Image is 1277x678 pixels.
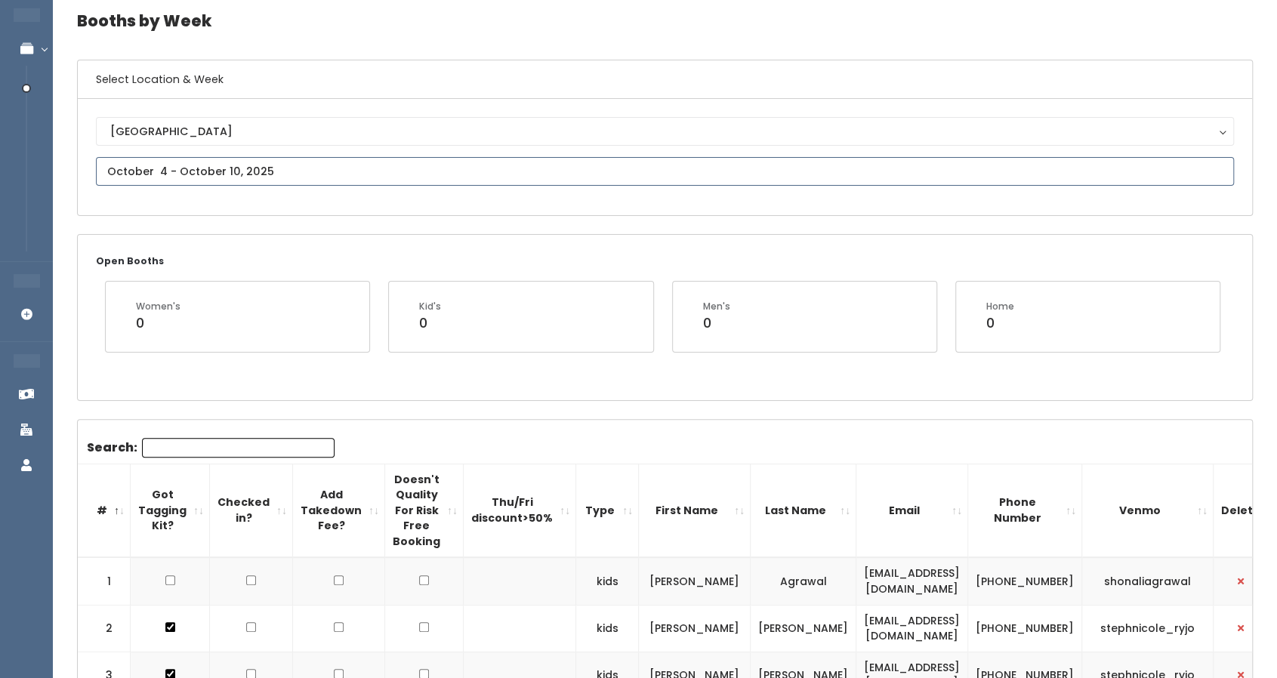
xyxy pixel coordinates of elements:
button: [GEOGRAPHIC_DATA] [96,117,1234,146]
td: [PERSON_NAME] [639,605,751,652]
td: stephnicole_ryjo [1082,605,1214,652]
td: [PHONE_NUMBER] [968,557,1082,605]
th: #: activate to sort column descending [78,464,131,557]
th: Venmo: activate to sort column ascending [1082,464,1214,557]
th: Last Name: activate to sort column ascending [751,464,856,557]
div: Men's [703,300,730,313]
td: [PERSON_NAME] [751,605,856,652]
label: Search: [87,438,335,458]
div: [GEOGRAPHIC_DATA] [110,123,1220,140]
td: [PHONE_NUMBER] [968,605,1082,652]
div: 0 [136,313,180,333]
th: Type: activate to sort column ascending [576,464,639,557]
small: Open Booths [96,254,164,267]
th: Add Takedown Fee?: activate to sort column ascending [293,464,385,557]
div: 0 [703,313,730,333]
div: Women's [136,300,180,313]
th: Got Tagging Kit?: activate to sort column ascending [131,464,210,557]
div: 0 [986,313,1014,333]
th: Phone Number: activate to sort column ascending [968,464,1082,557]
td: 2 [78,605,131,652]
td: kids [576,605,639,652]
td: 1 [78,557,131,605]
th: First Name: activate to sort column ascending [639,464,751,557]
div: Kid's [419,300,441,313]
th: Doesn't Quality For Risk Free Booking : activate to sort column ascending [385,464,464,557]
div: Home [986,300,1014,313]
div: 0 [419,313,441,333]
input: Search: [142,438,335,458]
td: [EMAIL_ADDRESS][DOMAIN_NAME] [856,605,968,652]
td: Agrawal [751,557,856,605]
td: shonaliagrawal [1082,557,1214,605]
td: [EMAIL_ADDRESS][DOMAIN_NAME] [856,557,968,605]
td: kids [576,557,639,605]
h6: Select Location & Week [78,60,1252,99]
input: October 4 - October 10, 2025 [96,157,1234,186]
th: Thu/Fri discount&gt;50%: activate to sort column ascending [464,464,576,557]
th: Email: activate to sort column ascending [856,464,968,557]
th: Checked in?: activate to sort column ascending [210,464,293,557]
td: [PERSON_NAME] [639,557,751,605]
